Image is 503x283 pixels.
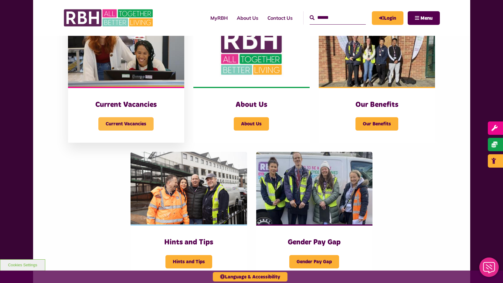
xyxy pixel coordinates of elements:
[319,14,435,87] img: Dropinfreehold2
[63,6,155,30] img: RBH
[68,14,184,143] a: Current Vacancies Current Vacancies
[234,117,269,131] span: About Us
[80,100,172,110] h3: Current Vacancies
[372,11,403,25] a: MyRBH
[256,152,372,225] img: 391760240 1590016381793435 2179504426197536539 N
[98,117,154,131] span: Current Vacancies
[476,256,503,283] iframe: Netcall Web Assistant for live chat
[206,100,297,110] h3: About Us
[165,255,212,268] span: Hints and Tips
[263,10,297,26] a: Contact Us
[355,117,398,131] span: Our Benefits
[331,100,423,110] h3: Our Benefits
[232,10,263,26] a: About Us
[193,14,310,143] a: About Us About Us
[68,14,184,87] img: IMG 1470
[310,11,366,24] input: Search
[420,16,433,21] span: Menu
[131,152,247,225] img: SAZMEDIA RBH 21FEB24 46
[213,272,287,281] button: Language & Accessibility
[408,11,440,25] button: Navigation
[206,10,232,26] a: MyRBH
[268,238,360,247] h3: Gender Pay Gap
[143,238,235,247] h3: Hints and Tips
[319,14,435,143] a: Our Benefits Our Benefits
[131,152,247,281] a: Hints and Tips Hints and Tips
[193,14,310,87] img: RBH Logo Social Media 480X360 (1)
[256,152,372,281] a: Gender Pay Gap Gender Pay Gap
[289,255,339,268] span: Gender Pay Gap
